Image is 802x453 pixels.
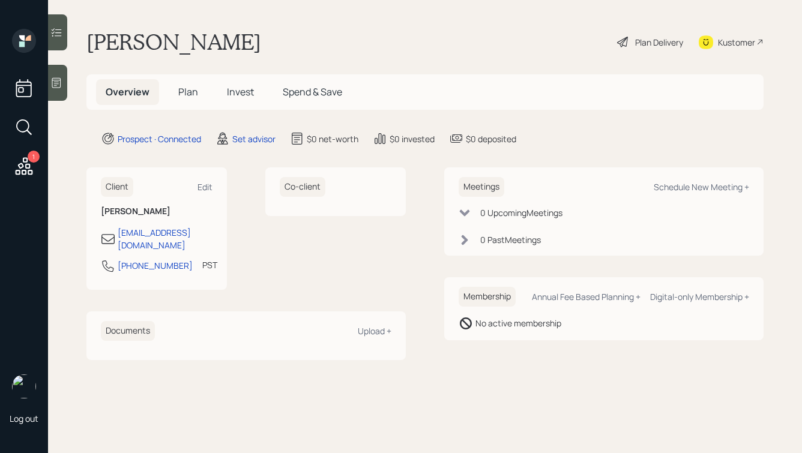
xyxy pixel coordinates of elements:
[459,177,504,197] h6: Meetings
[307,133,358,145] div: $0 net-worth
[358,325,391,337] div: Upload +
[118,226,213,251] div: [EMAIL_ADDRESS][DOMAIN_NAME]
[232,133,276,145] div: Set advisor
[101,206,213,217] h6: [PERSON_NAME]
[12,374,36,398] img: hunter_neumayer.jpg
[101,177,133,197] h6: Client
[532,291,641,302] div: Annual Fee Based Planning +
[28,151,40,163] div: 1
[480,233,541,246] div: 0 Past Meeting s
[390,133,435,145] div: $0 invested
[283,85,342,98] span: Spend & Save
[475,317,561,329] div: No active membership
[178,85,198,98] span: Plan
[118,133,201,145] div: Prospect · Connected
[466,133,516,145] div: $0 deposited
[459,287,516,307] h6: Membership
[654,181,749,193] div: Schedule New Meeting +
[197,181,213,193] div: Edit
[86,29,261,55] h1: [PERSON_NAME]
[106,85,149,98] span: Overview
[635,36,683,49] div: Plan Delivery
[118,259,193,272] div: [PHONE_NUMBER]
[101,321,155,341] h6: Documents
[227,85,254,98] span: Invest
[202,259,217,271] div: PST
[480,206,562,219] div: 0 Upcoming Meeting s
[650,291,749,302] div: Digital-only Membership +
[280,177,325,197] h6: Co-client
[718,36,755,49] div: Kustomer
[10,413,38,424] div: Log out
